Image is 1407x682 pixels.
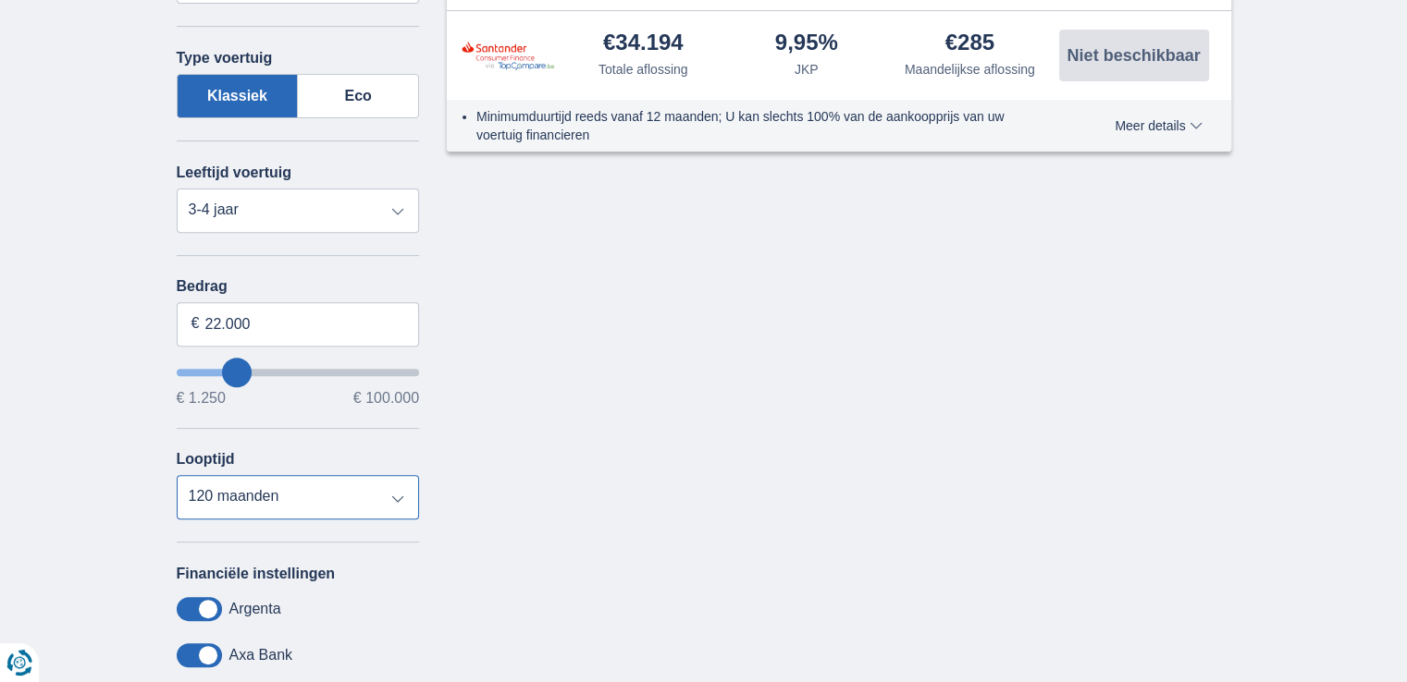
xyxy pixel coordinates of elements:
button: Meer details [1101,118,1216,133]
label: Financiële instellingen [177,566,336,582]
div: 9,95% [775,31,838,56]
div: Totale aflossing [599,60,688,79]
li: Minimumduurtijd reeds vanaf 12 maanden; U kan slechts 100% van de aankoopprijs van uw voertuig fi... [476,107,1047,144]
img: product.pl.alt Santander [462,41,554,69]
input: wantToBorrow [177,369,420,376]
span: € 1.250 [177,391,226,406]
div: Maandelijkse aflossing [905,60,1035,79]
span: € [191,313,200,335]
div: €34.194 [603,31,684,56]
div: JKP [795,60,819,79]
span: Niet beschikbaar [1067,47,1200,64]
label: Bedrag [177,278,420,295]
label: Klassiek [177,74,299,118]
label: Looptijd [177,451,235,468]
span: € 100.000 [353,391,419,406]
span: Meer details [1115,119,1202,132]
label: Leeftijd voertuig [177,164,291,181]
label: Argenta [229,601,281,617]
div: €285 [945,31,994,56]
button: Niet beschikbaar [1059,30,1209,81]
label: Axa Bank [229,647,292,664]
label: Eco [298,74,419,118]
label: Type voertuig [177,50,273,67]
